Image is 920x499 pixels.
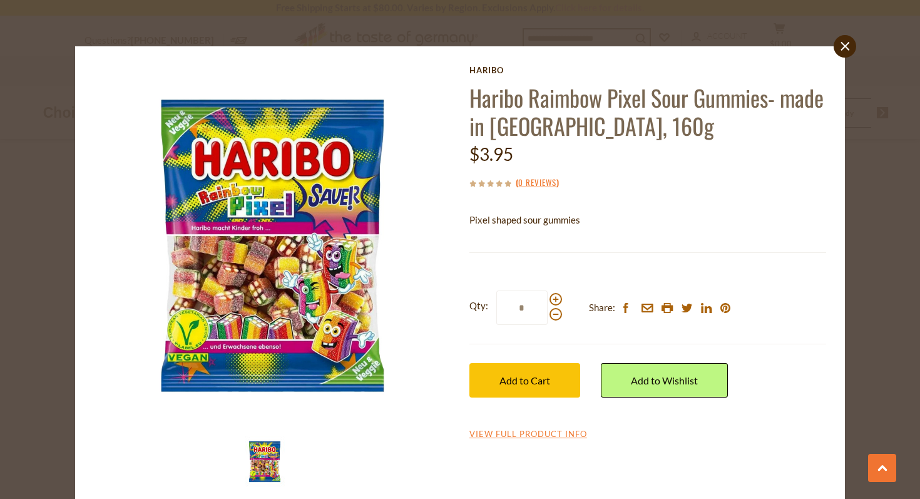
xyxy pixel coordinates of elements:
[496,291,548,325] input: Qty:
[589,300,615,316] span: Share:
[469,239,611,250] strong: Made in [GEOGRAPHIC_DATA].
[94,65,451,423] img: Haribo Pixel Sauer
[516,176,559,188] span: ( )
[601,363,728,398] a: Add to Wishlist
[469,212,826,228] p: Pixel shaped sour gummies
[518,176,556,190] a: 0 Reviews
[469,298,488,314] strong: Qty:
[469,363,580,398] button: Add to Cart
[240,436,290,486] img: Haribo Pixel Sauer
[469,65,826,75] a: Haribo
[469,143,513,165] span: $3.95
[499,374,550,386] span: Add to Cart
[469,81,824,142] a: Haribo Raimbow Pixel Sour Gummies- made in [GEOGRAPHIC_DATA], 160g
[469,429,587,440] a: View Full Product Info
